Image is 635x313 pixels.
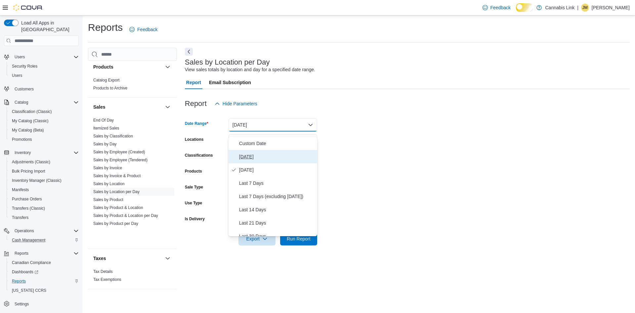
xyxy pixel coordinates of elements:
span: Transfers (Classic) [12,206,45,211]
span: Report [186,76,201,89]
label: Use Type [185,200,202,206]
h3: Report [185,100,207,108]
button: Reports [12,249,31,257]
h3: Sales [93,104,106,110]
button: Classification (Classic) [7,107,81,116]
span: Inventory Manager (Classic) [12,178,62,183]
span: My Catalog (Beta) [12,128,44,133]
span: Load All Apps in [GEOGRAPHIC_DATA] [19,20,79,33]
h3: Taxes [93,255,106,262]
div: View sales totals by location and day for a specified date range. [185,66,315,73]
span: Sales by Employee (Created) [93,149,145,155]
span: Cash Management [12,237,45,243]
label: Locations [185,137,204,142]
button: [DATE] [229,118,317,131]
span: End Of Day [93,118,114,123]
button: Canadian Compliance [7,258,81,267]
span: Feedback [490,4,511,11]
button: Adjustments (Classic) [7,157,81,167]
span: Users [15,54,25,60]
img: Cova [13,4,43,11]
span: Transfers [12,215,28,220]
span: Cash Management [9,236,79,244]
span: Dashboards [9,268,79,276]
button: Purchase Orders [7,194,81,204]
div: Taxes [88,268,177,289]
a: Sales by Invoice [93,166,122,170]
a: Tax Exemptions [93,277,121,282]
button: Run Report [280,232,317,245]
span: Users [9,72,79,79]
span: Bulk Pricing Import [9,167,79,175]
a: Canadian Compliance [9,259,54,267]
span: Sales by Product & Location [93,205,143,210]
span: Customers [12,85,79,93]
button: Security Roles [7,62,81,71]
div: Select listbox [229,137,317,236]
a: Dashboards [9,268,41,276]
span: Catalog [15,100,28,105]
a: Settings [12,300,31,308]
a: Feedback [480,1,513,14]
button: Next [185,48,193,56]
button: Export [238,232,275,245]
button: Operations [1,226,81,235]
span: Catalog [12,98,79,106]
span: Security Roles [9,62,79,70]
span: Manifests [12,187,29,192]
span: Settings [12,300,79,308]
span: Washington CCRS [9,287,79,294]
button: Settings [1,299,81,309]
input: Dark Mode [516,3,533,12]
button: Taxes [93,255,162,262]
a: Users [9,72,25,79]
span: Last 7 Days (excluding [DATE]) [239,192,315,200]
a: Reports [9,277,28,285]
span: Catalog Export [93,78,119,83]
a: Sales by Product per Day [93,221,138,226]
button: Bulk Pricing Import [7,167,81,176]
a: Security Roles [9,62,40,70]
a: Customers [12,85,36,93]
a: Sales by Employee (Tendered) [93,158,148,162]
span: [DATE] [239,153,315,161]
span: Adjustments (Classic) [12,159,50,165]
span: Export [242,232,272,245]
span: Reports [15,251,28,256]
a: Purchase Orders [9,195,45,203]
span: Classification (Classic) [9,108,79,116]
span: Last 7 Days [239,179,315,187]
button: My Catalog (Classic) [7,116,81,126]
a: [US_STATE] CCRS [9,287,49,294]
a: End Of Day [93,118,114,123]
span: Sales by Location [93,181,125,186]
span: JM [582,4,588,12]
button: Taxes [164,254,172,262]
span: Last 14 Days [239,206,315,214]
label: Is Delivery [185,216,205,222]
a: Promotions [9,135,35,143]
button: Promotions [7,135,81,144]
button: Sales [164,103,172,111]
a: Tax Details [93,269,113,274]
button: Users [1,52,81,62]
div: Products [88,76,177,97]
a: Bulk Pricing Import [9,167,48,175]
span: Itemized Sales [93,126,119,131]
span: Promotions [9,135,79,143]
a: My Catalog (Classic) [9,117,51,125]
a: Sales by Product & Location per Day [93,213,158,218]
span: Reports [12,249,79,257]
h1: Reports [88,21,123,34]
a: Sales by Product [93,197,123,202]
span: Sales by Day [93,141,117,147]
span: Sales by Invoice & Product [93,173,141,179]
p: [PERSON_NAME] [592,4,630,12]
button: Products [164,63,172,71]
